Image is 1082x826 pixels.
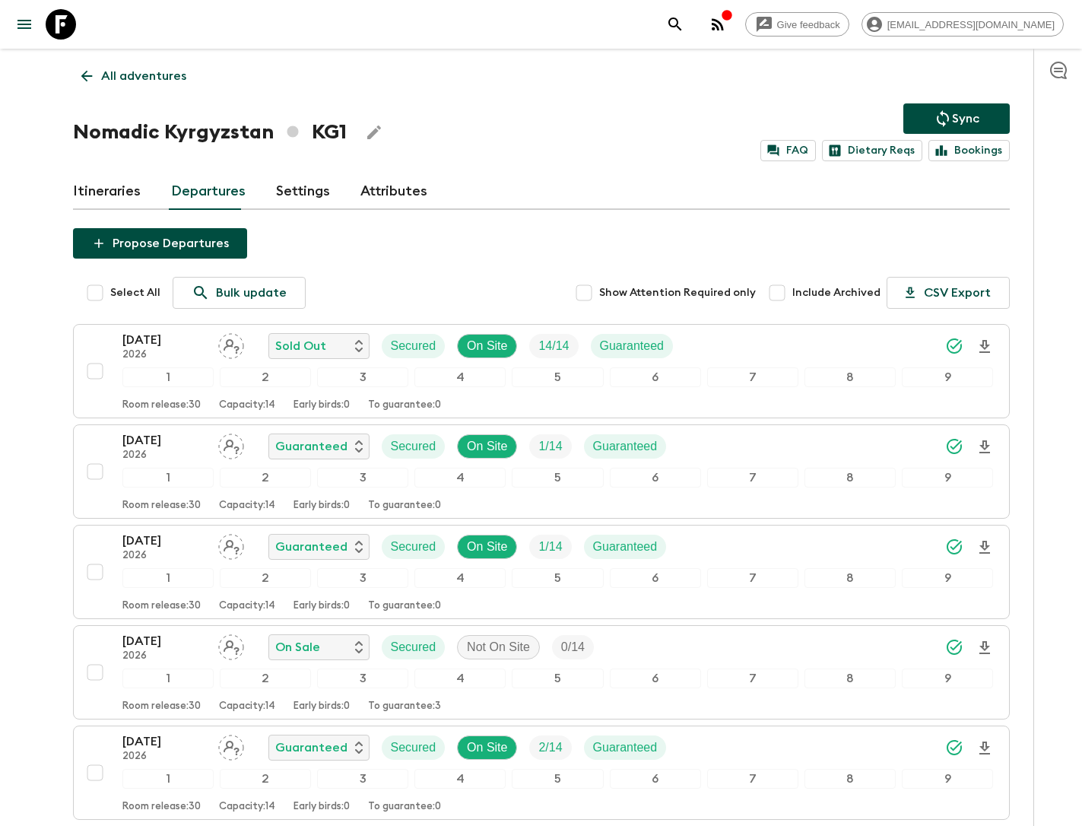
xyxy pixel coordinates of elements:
[804,669,896,688] div: 8
[945,337,963,355] svg: Synced Successfully
[512,468,603,488] div: 5
[467,538,507,556] p: On Site
[122,399,201,411] p: Room release: 30
[275,437,347,456] p: Guaranteed
[976,338,994,356] svg: Download Onboarding
[122,568,214,588] div: 1
[391,638,436,656] p: Secured
[593,538,658,556] p: Guaranteed
[928,140,1010,161] a: Bookings
[73,173,141,210] a: Itineraries
[861,12,1064,37] div: [EMAIL_ADDRESS][DOMAIN_NAME]
[707,468,798,488] div: 7
[707,669,798,688] div: 7
[538,739,562,757] p: 2 / 14
[976,438,994,456] svg: Download Onboarding
[945,739,963,757] svg: Synced Successfully
[73,424,1010,519] button: [DATE]2026Assign pack leaderGuaranteedSecuredOn SiteTrip FillGuaranteed123456789Room release:30Ca...
[122,701,201,713] p: Room release: 30
[218,639,244,651] span: Assign pack leader
[368,801,441,813] p: To guarantee: 0
[391,739,436,757] p: Secured
[317,769,408,789] div: 3
[218,739,244,751] span: Assign pack leader
[391,437,436,456] p: Secured
[317,468,408,488] div: 3
[219,399,275,411] p: Capacity: 14
[294,500,350,512] p: Early birds: 0
[122,650,206,662] p: 2026
[457,735,517,760] div: On Site
[122,769,214,789] div: 1
[414,669,506,688] div: 4
[391,538,436,556] p: Secured
[220,468,311,488] div: 2
[317,669,408,688] div: 3
[902,367,993,387] div: 9
[467,638,530,656] p: Not On Site
[219,701,275,713] p: Capacity: 14
[804,367,896,387] div: 8
[610,769,701,789] div: 6
[457,434,517,459] div: On Site
[414,367,506,387] div: 4
[360,173,427,210] a: Attributes
[122,801,201,813] p: Room release: 30
[216,284,287,302] p: Bulk update
[660,9,690,40] button: search adventures
[122,532,206,550] p: [DATE]
[220,769,311,789] div: 2
[275,337,326,355] p: Sold Out
[822,140,922,161] a: Dietary Reqs
[122,751,206,763] p: 2026
[512,367,603,387] div: 5
[220,669,311,688] div: 2
[122,732,206,751] p: [DATE]
[903,103,1010,134] button: Sync adventure departures to the booking engine
[457,334,517,358] div: On Site
[945,538,963,556] svg: Synced Successfully
[707,769,798,789] div: 7
[220,367,311,387] div: 2
[317,568,408,588] div: 3
[220,568,311,588] div: 2
[902,669,993,688] div: 9
[945,437,963,456] svg: Synced Successfully
[552,635,594,659] div: Trip Fill
[122,500,201,512] p: Room release: 30
[745,12,849,37] a: Give feedback
[122,669,214,688] div: 1
[887,277,1010,309] button: CSV Export
[610,568,701,588] div: 6
[902,568,993,588] div: 9
[73,117,347,148] h1: Nomadic Kyrgyzstan KG1
[804,468,896,488] div: 8
[707,367,798,387] div: 7
[73,726,1010,820] button: [DATE]2026Assign pack leaderGuaranteedSecuredOn SiteTrip FillGuaranteed123456789Room release:30Ca...
[122,468,214,488] div: 1
[359,117,389,148] button: Edit Adventure Title
[599,285,756,300] span: Show Attention Required only
[122,431,206,450] p: [DATE]
[122,600,201,612] p: Room release: 30
[73,625,1010,720] button: [DATE]2026Assign pack leaderOn SaleSecuredNot On SiteTrip Fill123456789Room release:30Capacity:14...
[538,337,569,355] p: 14 / 14
[467,337,507,355] p: On Site
[218,438,244,450] span: Assign pack leader
[512,769,603,789] div: 5
[610,669,701,688] div: 6
[457,535,517,559] div: On Site
[218,538,244,551] span: Assign pack leader
[218,338,244,350] span: Assign pack leader
[902,769,993,789] div: 9
[976,639,994,657] svg: Download Onboarding
[414,468,506,488] div: 4
[879,19,1063,30] span: [EMAIL_ADDRESS][DOMAIN_NAME]
[457,635,540,659] div: Not On Site
[414,769,506,789] div: 4
[294,399,350,411] p: Early birds: 0
[368,500,441,512] p: To guarantee: 0
[976,538,994,557] svg: Download Onboarding
[122,632,206,650] p: [DATE]
[219,500,275,512] p: Capacity: 14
